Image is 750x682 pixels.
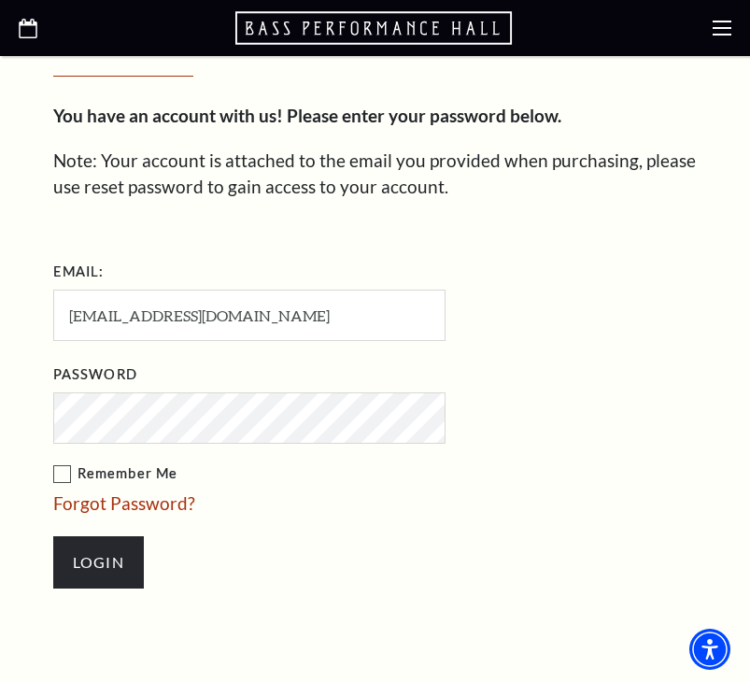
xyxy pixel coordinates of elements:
[235,9,516,47] a: Open this option
[53,105,283,126] strong: You have an account with us!
[287,105,561,126] strong: Please enter your password below.
[53,363,137,387] label: Password
[689,629,730,670] div: Accessibility Menu
[53,290,446,341] input: Required
[19,15,37,42] a: Open this option
[53,148,698,201] p: Note: Your account is attached to the email you provided when purchasing, please use reset passwo...
[53,462,632,486] label: Remember Me
[53,261,105,284] label: Email:
[53,492,195,514] a: Forgot Password?
[53,536,144,589] input: Submit button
